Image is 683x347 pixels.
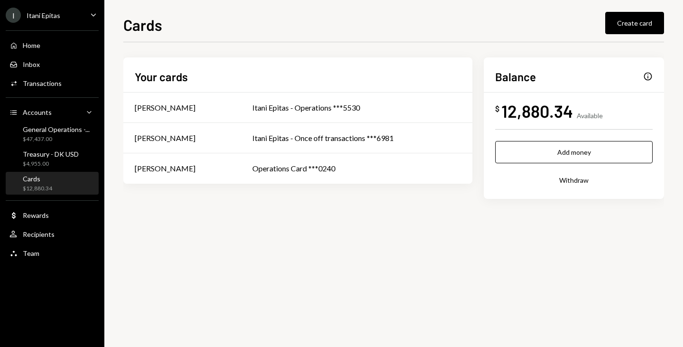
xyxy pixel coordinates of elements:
[23,125,90,133] div: General Operations -...
[135,132,195,144] div: [PERSON_NAME]
[6,225,99,243] a: Recipients
[252,132,461,144] div: Itani Epitas - Once off transactions ***6981
[6,122,99,145] a: General Operations -...$47,437.00
[27,11,60,19] div: Itani Epitas
[23,249,39,257] div: Team
[252,163,461,174] div: Operations Card ***0240
[6,206,99,224] a: Rewards
[495,104,499,113] div: $
[495,141,653,163] button: Add money
[6,244,99,262] a: Team
[252,102,461,113] div: Itani Epitas - Operations ***5530
[495,169,653,191] button: Withdraw
[135,69,188,84] h2: Your cards
[23,79,62,87] div: Transactions
[23,230,55,238] div: Recipients
[135,163,195,174] div: [PERSON_NAME]
[135,102,195,113] div: [PERSON_NAME]
[605,12,664,34] button: Create card
[23,41,40,49] div: Home
[6,56,99,73] a: Inbox
[123,15,162,34] h1: Cards
[501,100,573,122] div: 12,880.34
[23,108,52,116] div: Accounts
[6,37,99,54] a: Home
[495,69,536,84] h2: Balance
[23,160,79,168] div: $4,955.00
[23,150,79,158] div: Treasury - DK USD
[23,185,52,193] div: $12,880.34
[6,75,99,92] a: Transactions
[577,112,603,120] div: Available
[23,135,90,143] div: $47,437.00
[23,175,52,183] div: Cards
[6,103,99,121] a: Accounts
[23,211,49,219] div: Rewards
[6,172,99,195] a: Cards$12,880.34
[6,147,99,170] a: Treasury - DK USD$4,955.00
[23,60,40,68] div: Inbox
[6,8,21,23] div: I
